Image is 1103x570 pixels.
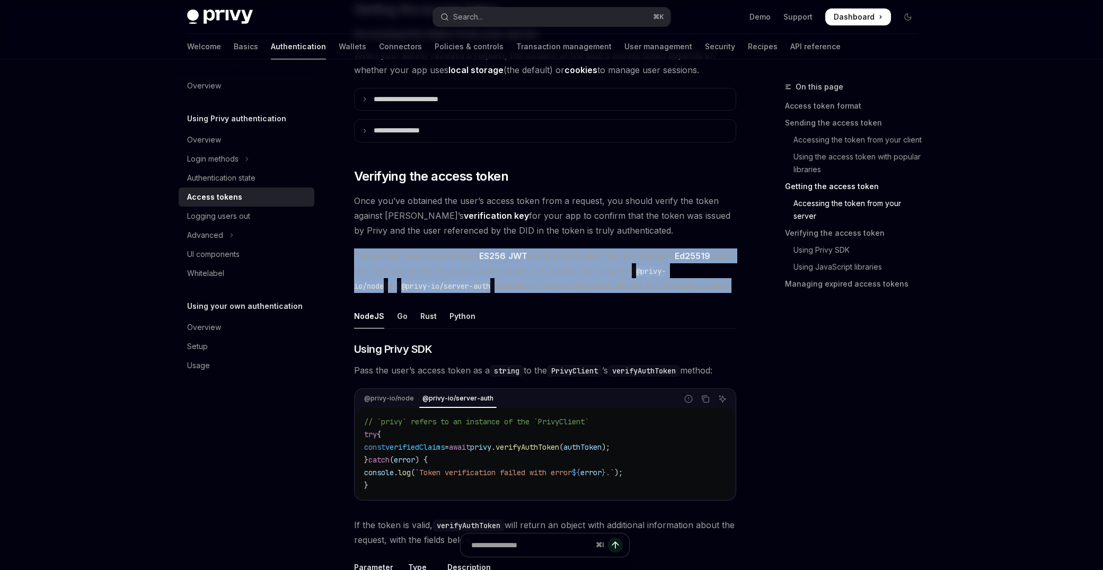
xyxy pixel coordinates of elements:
span: await [449,442,470,452]
div: Login methods [187,153,239,165]
span: .` [606,468,614,477]
span: ( [559,442,563,452]
div: Logging users out [187,210,250,222]
div: NodeJS [354,304,384,328]
a: Support [783,12,813,22]
input: Ask a question... [471,533,592,557]
a: Getting the access token [785,178,925,195]
button: Copy the contents from the code block [699,392,712,406]
span: } [364,480,368,490]
span: verifyAuthToken [496,442,559,452]
a: Basics [234,34,258,59]
a: Using the access token with popular libraries [785,148,925,178]
a: Usage [179,356,314,375]
a: User management [624,34,692,59]
div: Overview [187,133,221,146]
button: Open search [433,7,670,26]
a: Access token format [785,97,925,114]
a: Setup [179,337,314,356]
button: Toggle Login methods section [179,149,314,168]
a: Overview [179,318,314,337]
a: Whitelabel [179,264,314,283]
span: ); [614,468,623,477]
a: Policies & controls [435,34,504,59]
a: Using JavaScript libraries [785,259,925,275]
a: Welcome [187,34,221,59]
span: The access token is a standard and the verification key is a standard public key. You can verify ... [354,248,736,293]
div: Advanced [187,229,223,242]
div: Python [449,304,475,328]
span: } [602,468,606,477]
div: @privy-io/node [361,392,417,405]
span: On this page [796,81,843,93]
a: Access tokens [179,188,314,207]
span: ); [602,442,610,452]
a: Accessing the token from your server [785,195,925,225]
a: Ed25519 [675,251,710,262]
span: ( [411,468,415,477]
span: error [394,455,415,465]
button: Toggle dark mode [899,8,916,25]
span: // `privy` refers to an instance of the `PrivyClient` [364,417,589,426]
a: Authentication state [179,168,314,188]
h5: Using your own authentication [187,300,303,313]
span: privy [470,442,491,452]
span: Pass the user’s access token as a to the ’s method: [354,363,736,378]
div: Overview [187,321,221,334]
strong: verification key [464,210,529,221]
strong: local storage [448,65,504,75]
a: Managing expired access tokens [785,275,925,292]
span: error [580,468,602,477]
span: log [398,468,411,477]
code: PrivyClient [547,365,602,377]
span: verifiedClaims [385,442,445,452]
a: UI components [179,245,314,264]
span: catch [368,455,390,465]
span: } [364,455,368,465]
div: Access tokens [187,191,242,203]
span: Dashboard [834,12,875,22]
a: Logging users out [179,207,314,226]
div: Search... [453,11,483,23]
code: verifyAuthToken [608,365,680,377]
button: Toggle Advanced section [179,226,314,245]
button: Ask AI [716,392,729,406]
div: Usage [187,359,210,372]
div: @privy-io/server-auth [419,392,497,405]
a: Authentication [271,34,326,59]
div: Rust [420,304,437,328]
span: . [491,442,496,452]
div: Go [397,304,408,328]
span: { [377,430,381,439]
span: ⌘ K [653,13,664,21]
a: Demo [749,12,771,22]
code: string [490,365,524,377]
span: If the token is valid, will return an object with additional information about the request, with ... [354,518,736,547]
div: Setup [187,340,208,353]
span: Once you’ve obtained the user’s access token from a request, you should verify the token against ... [354,193,736,238]
span: authToken [563,442,602,452]
span: const [364,442,385,452]
a: JWT [508,251,527,262]
span: . [394,468,398,477]
a: Accessing the token from your client [785,131,925,148]
a: Using Privy SDK [785,242,925,259]
a: Connectors [379,34,422,59]
a: Security [705,34,735,59]
a: Dashboard [825,8,891,25]
button: Report incorrect code [682,392,695,406]
a: ES256 [479,251,506,262]
strong: cookies [564,65,597,75]
a: Overview [179,130,314,149]
a: Recipes [748,34,778,59]
span: `Token verification failed with error [415,468,572,477]
div: Authentication state [187,172,255,184]
button: Send message [608,538,623,553]
div: Whitelabel [187,267,224,280]
code: @privy-io/server-auth [397,280,495,292]
span: = [445,442,449,452]
span: Using Privy SDK [354,342,433,357]
span: try [364,430,377,439]
img: dark logo [187,10,253,24]
span: ${ [572,468,580,477]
